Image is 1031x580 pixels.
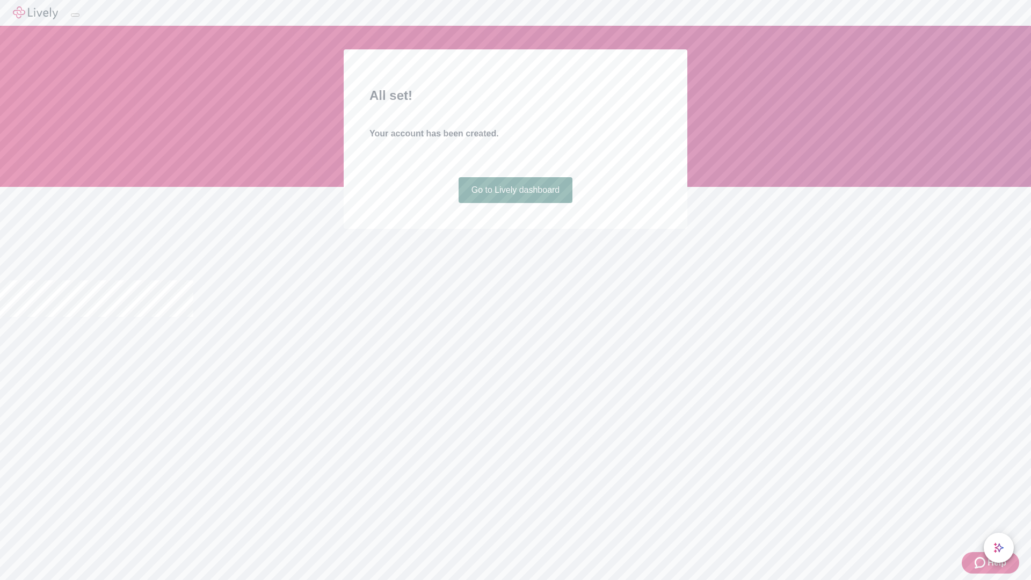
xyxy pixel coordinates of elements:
[459,177,573,203] a: Go to Lively dashboard
[962,552,1019,574] button: Zendesk support iconHelp
[984,533,1014,563] button: chat
[975,556,988,569] svg: Zendesk support icon
[71,13,79,17] button: Log out
[993,542,1004,553] svg: Lively AI Assistant
[13,6,58,19] img: Lively
[369,127,662,140] h4: Your account has been created.
[988,556,1006,569] span: Help
[369,86,662,105] h2: All set!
